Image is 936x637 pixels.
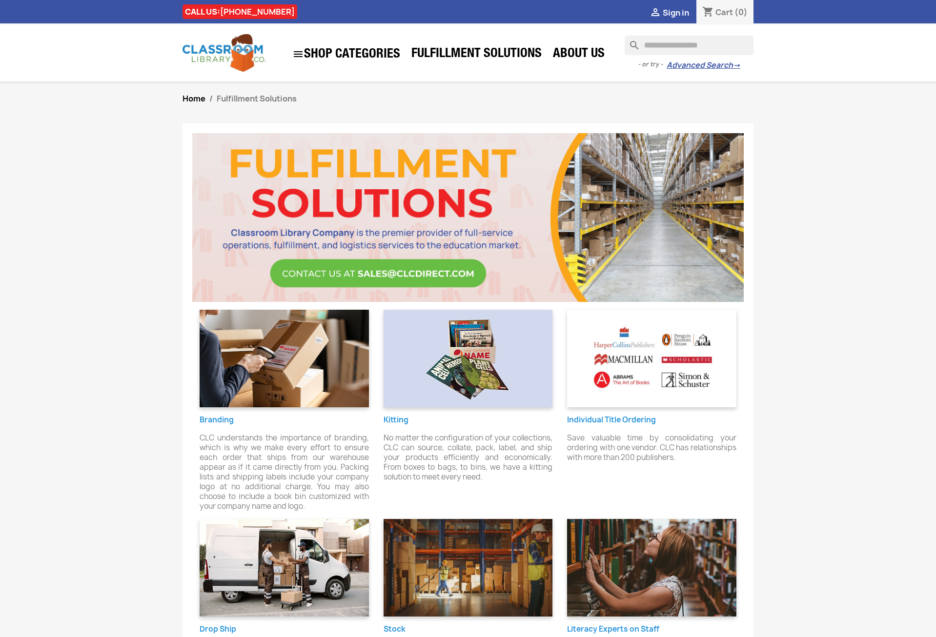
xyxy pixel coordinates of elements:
[663,7,689,18] span: Sign in
[567,433,736,462] p: Save valuable time by consolidating your ordering with one vendor. CLC has relationships with mor...
[217,93,297,104] span: Fulfillment Solutions
[567,519,736,617] img: Classroom Library Company Experts
[715,7,733,18] span: Cart
[384,416,553,424] h6: Kitting
[183,93,205,104] a: Home
[702,7,714,19] i: shopping_cart
[200,519,369,617] img: Classroom Library Company Drop Ship
[567,416,736,424] h6: Individual Title Ordering
[292,48,304,60] i: 
[200,433,369,511] p: CLC understands the importance of branding, which is why we make every effort to ensure each orde...
[220,6,295,17] a: [PHONE_NUMBER]
[407,45,547,64] a: Fulfillment Solutions
[548,45,610,64] a: About Us
[384,625,553,634] h6: Stock
[567,625,736,634] h6: Literacy Experts on Staff
[287,43,405,65] a: SHOP CATEGORIES
[200,625,369,634] h6: Drop Ship
[734,7,748,18] span: (0)
[650,7,689,18] a:  Sign in
[384,433,553,482] p: No matter the configuration of your collections, CLC can source, collate, pack, label, and ship y...
[384,519,553,617] img: Classroom Library Company Stock
[567,310,736,407] img: Classroom Library Company Ordering
[384,310,553,407] img: Classroom Library Company Kitting
[625,36,636,47] i: search
[183,34,265,72] img: Classroom Library Company
[650,7,661,19] i: 
[183,4,297,19] div: CALL US:
[667,60,740,70] a: Advanced Search→
[200,416,369,424] h6: Branding
[185,133,751,302] img: Fullfillment Solutions
[638,60,667,69] span: - or try -
[625,36,753,55] input: Search
[200,310,369,407] img: Classroom Library Company Branding
[733,60,740,70] span: →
